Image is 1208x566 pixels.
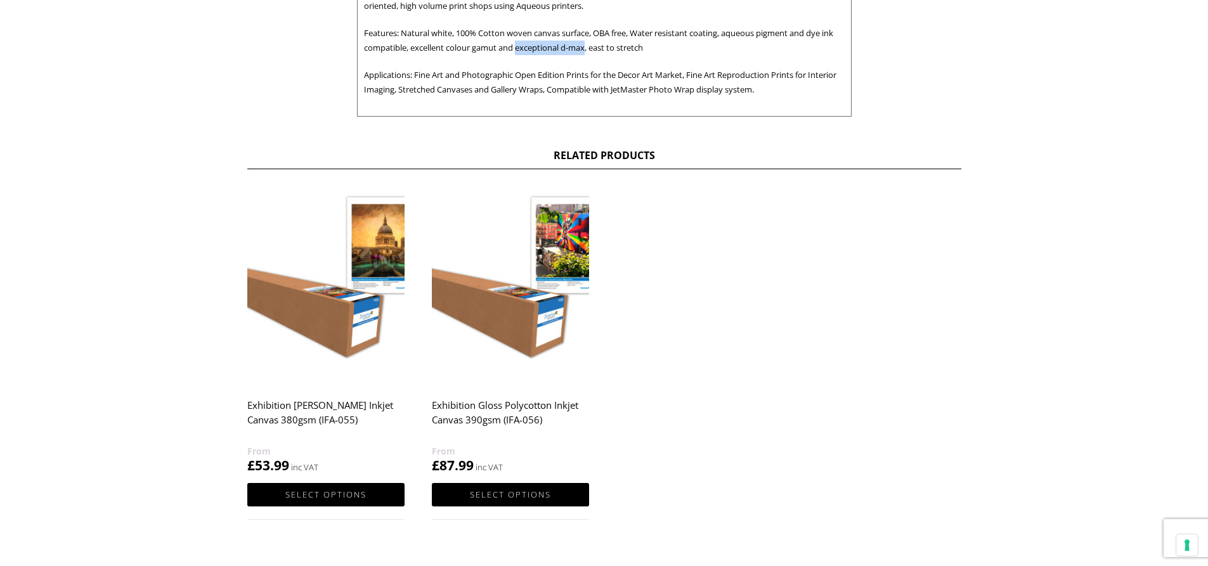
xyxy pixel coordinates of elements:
[247,188,405,385] img: Exhibition Matte Polycotton Inkjet Canvas 380gsm (IFA-055)
[432,456,474,474] bdi: 87.99
[432,483,589,506] a: Select options for “Exhibition Gloss Polycotton Inkjet Canvas 390gsm (IFA-056)”
[247,188,405,475] a: Exhibition [PERSON_NAME] Inkjet Canvas 380gsm (IFA-055) £53.99
[247,483,405,506] a: Select options for “Exhibition Matte Polycotton Inkjet Canvas 380gsm (IFA-055)”
[432,393,589,444] h2: Exhibition Gloss Polycotton Inkjet Canvas 390gsm (IFA-056)
[432,456,439,474] span: £
[1176,534,1198,556] button: Your consent preferences for tracking technologies
[247,456,289,474] bdi: 53.99
[247,456,255,474] span: £
[247,393,405,444] h2: Exhibition [PERSON_NAME] Inkjet Canvas 380gsm (IFA-055)
[432,188,589,475] a: Exhibition Gloss Polycotton Inkjet Canvas 390gsm (IFA-056) £87.99
[364,26,845,55] p: Features: Natural white, 100% Cotton woven canvas surface, OBA free, Water resistant coating, aqu...
[364,68,845,97] p: Applications: Fine Art and Photographic Open Edition Prints for the Decor Art Market, Fine Art Re...
[247,148,961,169] h2: Related products
[432,188,589,385] img: Exhibition Gloss Polycotton Inkjet Canvas 390gsm (IFA-056)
